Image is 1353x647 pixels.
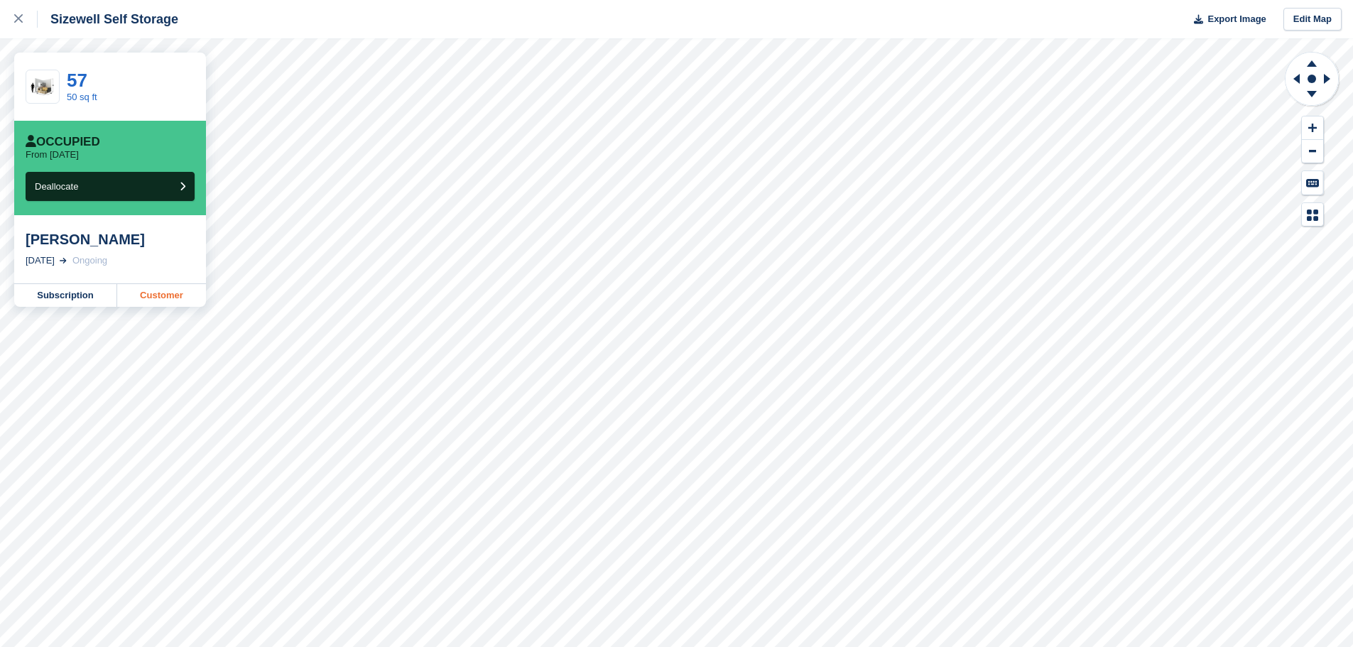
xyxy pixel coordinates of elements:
[26,254,55,268] div: [DATE]
[26,135,100,149] div: Occupied
[1207,12,1266,26] span: Export Image
[1283,8,1342,31] a: Edit Map
[35,181,78,192] span: Deallocate
[1185,8,1266,31] button: Export Image
[38,11,178,28] div: Sizewell Self Storage
[26,75,59,99] img: 50.jpg
[26,149,79,161] p: From [DATE]
[26,231,195,248] div: [PERSON_NAME]
[14,284,117,307] a: Subscription
[72,254,107,268] div: Ongoing
[60,258,67,263] img: arrow-right-light-icn-cde0832a797a2874e46488d9cf13f60e5c3a73dbe684e267c42b8395dfbc2abf.svg
[1302,171,1323,195] button: Keyboard Shortcuts
[67,92,97,102] a: 50 sq ft
[67,70,87,91] a: 57
[1302,116,1323,140] button: Zoom In
[26,172,195,201] button: Deallocate
[117,284,206,307] a: Customer
[1302,203,1323,227] button: Map Legend
[1302,140,1323,163] button: Zoom Out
